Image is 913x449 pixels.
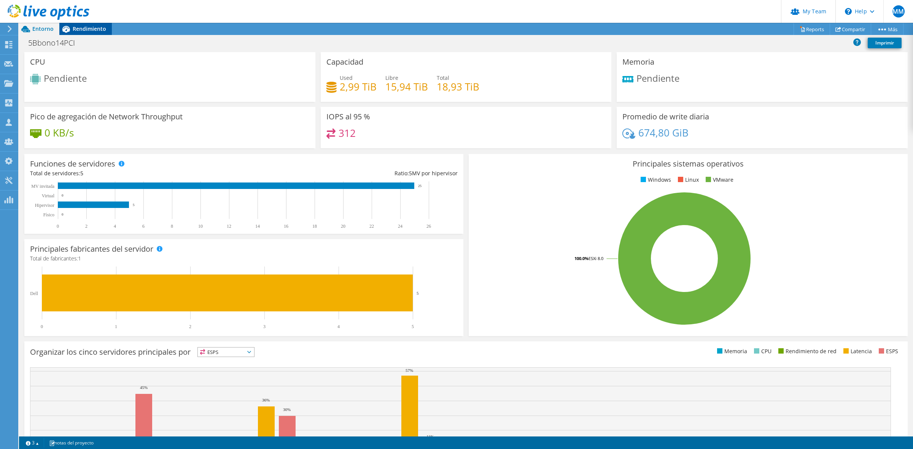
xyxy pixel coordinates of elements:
text: Dell [30,291,38,296]
span: 1 [78,255,81,262]
h4: 674,80 GiB [638,129,689,137]
h4: 312 [339,129,356,137]
text: 5 [417,291,419,295]
text: 45% [140,385,148,390]
tspan: ESXi 8.0 [589,255,603,261]
text: 11% [426,434,434,439]
h4: 0 KB/s [45,129,74,137]
h3: Capacidad [326,58,363,66]
text: 12 [227,224,231,229]
a: notas del proyecto [44,438,99,447]
span: Entorno [32,25,54,32]
h3: Funciones de servidores [30,160,115,168]
text: 16 [284,224,288,229]
text: 57% [406,368,413,373]
tspan: 100.0% [574,255,589,261]
li: Rendimiento de red [776,347,837,355]
text: 18 [312,224,317,229]
text: Hipervisor [35,203,54,208]
a: Compartir [830,23,871,35]
span: Used [340,74,353,81]
li: Latencia [841,347,872,355]
text: 0 [41,324,43,329]
h3: Principales fabricantes del servidor [30,245,153,253]
span: ESPS [198,347,254,357]
li: Windows [639,176,671,184]
text: 5 [133,203,135,207]
tspan: Físico [43,212,54,217]
h3: Pico de agregación de Network Throughput [30,113,183,121]
text: 26 [426,224,431,229]
text: 4 [337,324,340,329]
a: Imprimir [868,38,902,48]
text: 22 [369,224,374,229]
text: 0 [62,213,64,216]
text: 8 [171,224,173,229]
span: Rendimiento [73,25,106,32]
text: 3 [263,324,266,329]
li: Memoria [715,347,747,355]
h3: Memoria [622,58,654,66]
h3: CPU [30,58,45,66]
text: 30% [283,407,291,412]
span: Pendiente [44,72,87,84]
text: 2 [189,324,191,329]
h1: 5Bbono14PCI [25,39,87,47]
li: CPU [752,347,771,355]
h3: Principales sistemas operativos [474,160,902,168]
text: 20 [341,224,345,229]
a: Más [871,23,903,35]
text: 24 [398,224,402,229]
div: Ratio: MV por hipervisor [244,169,458,178]
text: 25 [418,184,422,188]
span: Pendiente [636,72,679,84]
text: 2 [85,224,87,229]
li: Linux [676,176,699,184]
h4: 15,94 TiB [385,83,428,91]
text: Virtual [42,193,55,198]
span: 5 [409,170,412,177]
text: 0 [57,224,59,229]
text: 10 [198,224,203,229]
h4: 2,99 TiB [340,83,377,91]
div: Total de servidores: [30,169,244,178]
span: Libre [385,74,398,81]
h4: 18,93 TiB [437,83,479,91]
a: 3 [21,438,44,447]
text: MV invitada [31,184,54,189]
text: 4 [114,224,116,229]
span: MM [892,5,905,17]
span: Total [437,74,449,81]
h3: IOPS al 95 % [326,113,370,121]
h4: Total de fabricantes: [30,254,458,263]
h3: Promedio de write diaria [622,113,709,121]
text: 0 [62,194,64,197]
svg: \n [845,8,852,15]
li: ESPS [877,347,898,355]
text: 5 [412,324,414,329]
text: 6 [142,224,145,229]
span: 5 [80,170,83,177]
li: VMware [704,176,733,184]
a: Reports [794,23,830,35]
text: 1 [115,324,117,329]
text: 36% [262,398,270,402]
text: 14 [255,224,260,229]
